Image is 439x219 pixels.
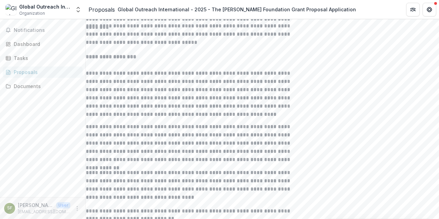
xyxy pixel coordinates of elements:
[14,27,80,33] span: Notifications
[88,4,359,14] nav: breadcrumb
[56,202,70,208] p: User
[3,66,83,78] a: Proposals
[14,54,77,62] div: Tasks
[3,81,83,92] a: Documents
[19,10,45,16] span: Organization
[73,204,81,212] button: More
[5,4,16,15] img: Global Outreach International
[19,3,71,10] div: Global Outreach International
[14,69,77,76] div: Proposals
[3,38,83,50] a: Dashboard
[423,3,436,16] button: Get Help
[3,25,83,36] button: Notifications
[406,3,420,16] button: Partners
[18,202,54,209] p: [PERSON_NAME]
[18,209,70,215] p: [EMAIL_ADDRESS][DOMAIN_NAME]
[14,83,77,90] div: Documents
[7,206,12,210] div: Stephanie Folkmann
[14,40,77,48] div: Dashboard
[118,6,356,13] div: Global Outreach International - 2025 - The [PERSON_NAME] Foundation Grant Proposal Application
[73,3,83,16] button: Open entity switcher
[88,5,115,14] a: Proposals
[3,52,83,64] a: Tasks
